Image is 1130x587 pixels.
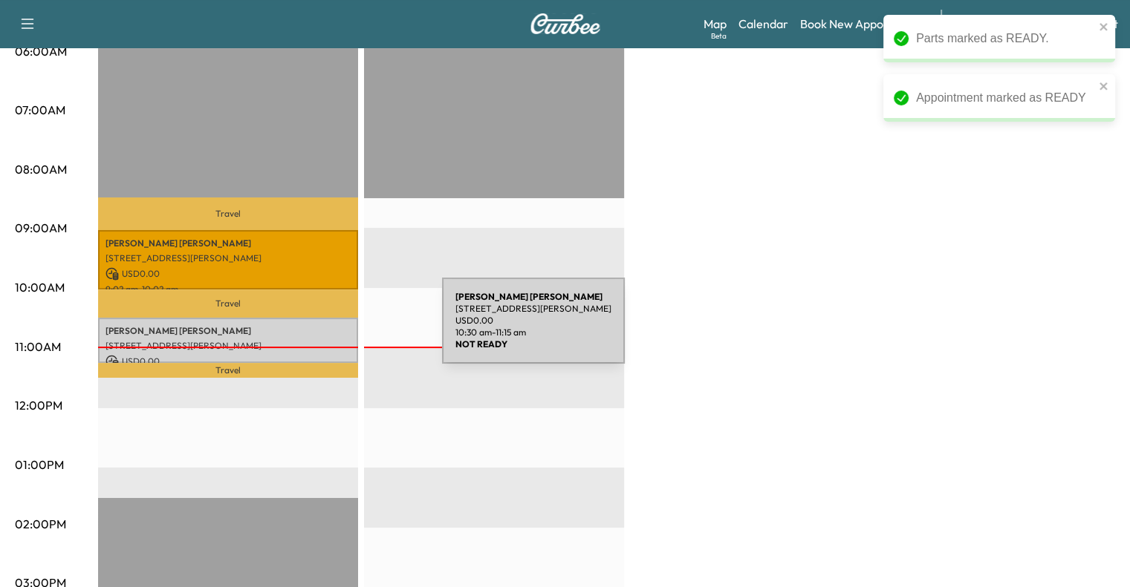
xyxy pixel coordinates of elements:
[711,30,727,42] div: Beta
[15,456,64,473] p: 01:00PM
[916,89,1094,107] div: Appointment marked as READY
[105,267,351,281] p: USD 0.00
[15,160,67,178] p: 08:00AM
[15,42,67,60] p: 06:00AM
[105,283,351,295] p: 9:02 am - 10:02 am
[98,363,358,378] p: Travel
[916,30,1094,47] div: Parts marked as READY.
[105,325,351,337] p: [PERSON_NAME] [PERSON_NAME]
[15,338,61,355] p: 11:00AM
[105,355,351,368] p: USD 0.00
[15,396,62,414] p: 12:00PM
[738,15,788,33] a: Calendar
[1099,21,1109,33] button: close
[105,252,351,264] p: [STREET_ADDRESS][PERSON_NAME]
[105,237,351,249] p: [PERSON_NAME] [PERSON_NAME]
[15,278,65,296] p: 10:00AM
[800,15,926,33] a: Book New Appointment
[530,13,601,34] img: Curbee Logo
[1099,80,1109,92] button: close
[15,101,65,119] p: 07:00AM
[15,219,67,237] p: 09:00AM
[98,197,358,229] p: Travel
[105,340,351,352] p: [STREET_ADDRESS][PERSON_NAME]
[98,289,358,318] p: Travel
[704,15,727,33] a: MapBeta
[15,515,66,533] p: 02:00PM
